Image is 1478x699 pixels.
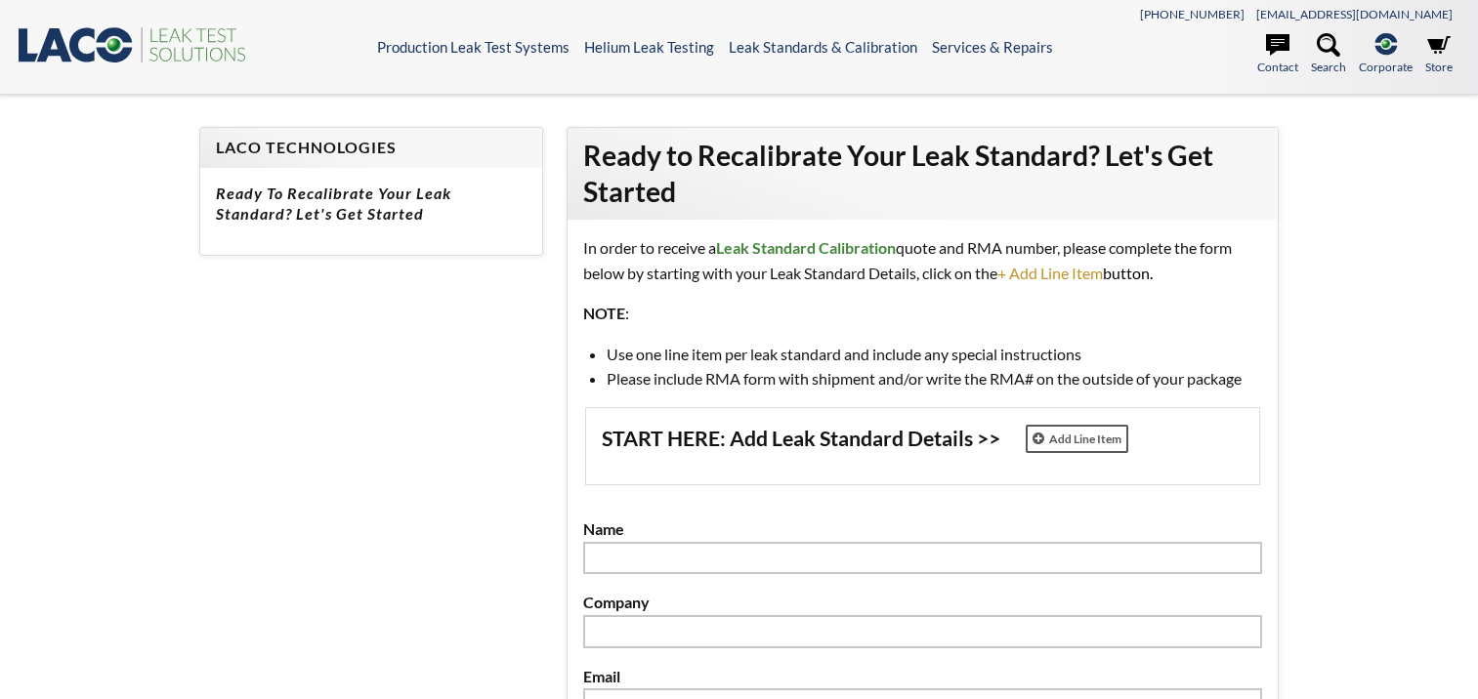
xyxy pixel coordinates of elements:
[1425,33,1453,76] a: Store
[583,138,1261,210] h2: Ready to Recalibrate Your Leak Standard? Let's Get Started
[583,516,1261,542] label: Name
[1103,264,1153,282] span: button.
[1359,58,1413,76] span: Corporate
[1257,33,1298,76] a: Contact
[216,138,527,158] h4: LACO Technologies
[377,38,570,56] a: Production Leak Test Systems
[607,342,1261,367] li: Use one line item per leak standard and include any special instructions
[584,38,714,56] a: Helium Leak Testing
[583,301,1238,326] p: :
[932,38,1053,56] a: Services & Repairs
[716,238,896,257] strong: Leak Standard Calibration
[729,38,917,56] a: Leak Standards & Calibration
[1311,33,1346,76] a: Search
[1140,7,1245,21] a: [PHONE_NUMBER]
[607,366,1261,391] li: Please include RMA form with shipment and/or write the RMA# on the outside of your package
[216,184,527,225] h5: Ready to Recalibrate Your Leak Standard? Let's Get Started
[602,426,1000,453] span: START HERE: Add Leak Standard Details >>
[1026,425,1128,454] a: Add Line Item
[1256,7,1453,21] a: [EMAIL_ADDRESS][DOMAIN_NAME]
[583,590,1261,615] label: Company
[583,304,625,322] strong: NOTE
[583,235,1238,285] p: In order to receive a quote and RMA number, please complete the form below by starting with your ...
[583,664,1261,689] label: Email
[997,264,1103,282] span: + Add Line Item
